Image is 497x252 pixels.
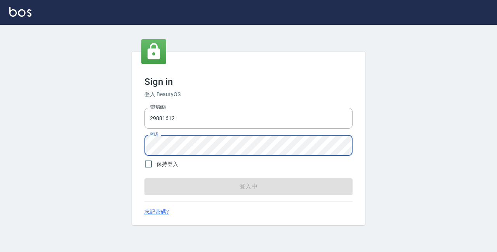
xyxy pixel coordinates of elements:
[144,90,353,98] h6: 登入 BeautyOS
[144,76,353,87] h3: Sign in
[150,104,166,110] label: 電話號碼
[156,160,178,168] span: 保持登入
[144,208,169,216] a: 忘記密碼?
[150,131,158,137] label: 密碼
[9,7,31,17] img: Logo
